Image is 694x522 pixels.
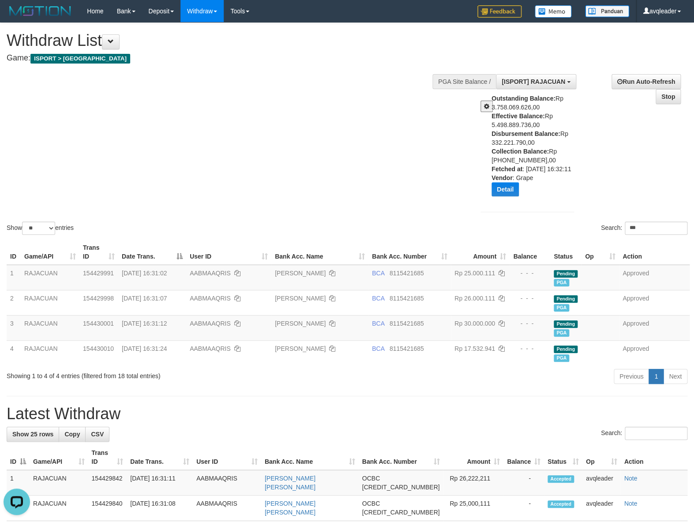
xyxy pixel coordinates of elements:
[127,470,193,496] td: [DATE] 16:31:11
[7,340,21,365] td: 4
[122,270,167,277] span: [DATE] 16:31:02
[513,344,547,353] div: - - -
[88,470,127,496] td: 154429842
[619,240,690,265] th: Action
[7,427,59,442] a: Show 25 rows
[362,500,380,507] span: OCBC
[21,315,79,340] td: RAJACUAN
[7,240,21,265] th: ID
[503,445,544,470] th: Balance: activate to sort column ascending
[582,496,621,521] td: avqleader
[271,240,368,265] th: Bank Acc. Name: activate to sort column ascending
[491,148,549,155] b: Collection Balance:
[624,475,637,482] a: Note
[443,496,503,521] td: Rp 25,000,111
[513,269,547,278] div: - - -
[85,427,109,442] a: CSV
[7,54,454,63] h4: Game:
[275,295,326,302] a: [PERSON_NAME]
[30,445,88,470] th: Game/API: activate to sort column ascending
[625,222,687,235] input: Search:
[491,182,519,196] button: Detail
[362,484,440,491] span: Copy 693815733169 to clipboard
[454,270,495,277] span: Rp 25.000.111
[186,240,271,265] th: User ID: activate to sort column ascending
[554,320,578,328] span: Pending
[554,354,569,362] span: PGA
[601,222,687,235] label: Search:
[554,270,578,278] span: Pending
[64,431,80,438] span: Copy
[491,165,522,173] b: Fetched at
[83,295,114,302] span: 154429998
[585,5,629,17] img: panduan.png
[454,345,495,352] span: Rp 17.532.941
[7,290,21,315] td: 2
[7,470,30,496] td: 1
[7,4,74,18] img: MOTION_logo.png
[127,496,193,521] td: [DATE] 16:31:08
[30,470,88,496] td: RAJACUAN
[656,89,681,104] a: Stop
[390,295,424,302] span: Copy 8115421685 to clipboard
[190,320,231,327] span: AABMAAQRIS
[624,500,637,507] a: Note
[4,4,30,30] button: Open LiveChat chat widget
[190,295,231,302] span: AABMAAQRIS
[619,290,690,315] td: Approved
[83,345,114,352] span: 154430010
[83,320,114,327] span: 154430001
[614,369,649,384] a: Previous
[88,496,127,521] td: 154429840
[275,345,326,352] a: [PERSON_NAME]
[554,329,569,337] span: PGA
[443,470,503,496] td: Rp 26,222,211
[91,431,104,438] span: CSV
[7,222,74,235] label: Show entries
[491,113,545,120] b: Effective Balance:
[513,294,547,303] div: - - -
[503,470,544,496] td: -
[510,240,550,265] th: Balance
[601,427,687,440] label: Search:
[663,369,687,384] a: Next
[491,94,581,203] div: Rp 3.758.069.626,00 Rp 5.498.889.736,00 Rp 332.221.790,00 Rp [PHONE_NUMBER],00 : [DATE] 16:32:11 ...
[582,470,621,496] td: avqleader
[611,74,681,89] a: Run Auto-Refresh
[443,445,503,470] th: Amount: activate to sort column ascending
[265,475,315,491] a: [PERSON_NAME] [PERSON_NAME]
[548,500,574,508] span: Accepted
[649,369,664,384] a: 1
[362,509,440,516] span: Copy 693815733169 to clipboard
[7,32,454,49] h1: Withdraw List
[122,345,167,352] span: [DATE] 16:31:24
[21,290,79,315] td: RAJACUAN
[21,340,79,365] td: RAJACUAN
[122,320,167,327] span: [DATE] 16:31:12
[275,270,326,277] a: [PERSON_NAME]
[554,345,578,353] span: Pending
[619,315,690,340] td: Approved
[390,270,424,277] span: Copy 8115421685 to clipboard
[491,174,512,181] b: Vendor
[432,74,496,89] div: PGA Site Balance /
[544,445,582,470] th: Status: activate to sort column ascending
[30,54,130,64] span: ISPORT > [GEOGRAPHIC_DATA]
[454,295,495,302] span: Rp 26.000.111
[372,295,384,302] span: BCA
[625,427,687,440] input: Search:
[548,475,574,483] span: Accepted
[390,345,424,352] span: Copy 8115421685 to clipboard
[190,270,231,277] span: AABMAAQRIS
[550,240,581,265] th: Status
[7,265,21,290] td: 1
[359,445,443,470] th: Bank Acc. Number: activate to sort column ascending
[7,368,282,380] div: Showing 1 to 4 of 4 entries (filtered from 18 total entries)
[118,240,186,265] th: Date Trans.: activate to sort column descending
[7,405,687,423] h1: Latest Withdraw
[582,445,621,470] th: Op: activate to sort column ascending
[83,270,114,277] span: 154429991
[554,279,569,286] span: PGA
[21,240,79,265] th: Game/API: activate to sort column ascending
[451,240,510,265] th: Amount: activate to sort column ascending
